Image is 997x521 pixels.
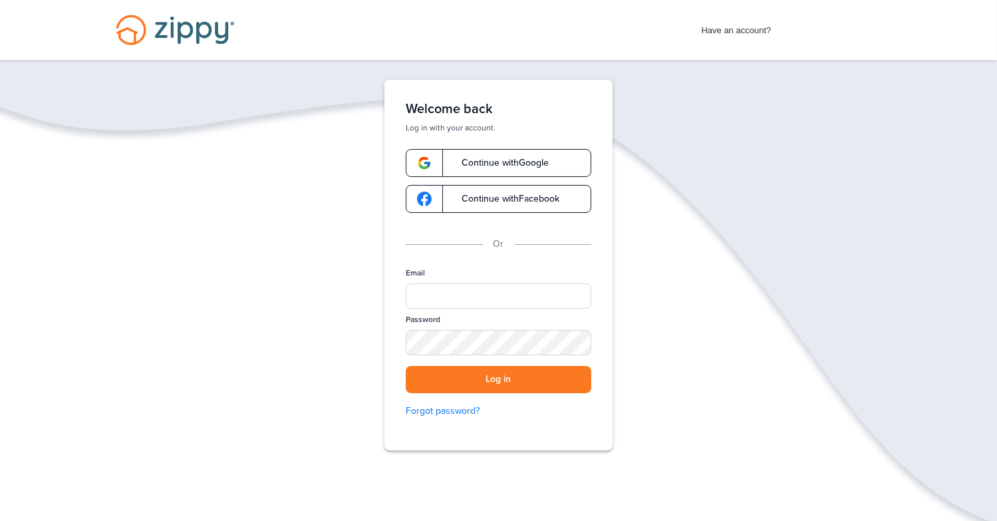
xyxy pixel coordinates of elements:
[494,237,504,252] p: Or
[406,404,591,419] a: Forgot password?
[417,156,432,170] img: google-logo
[406,366,591,393] button: Log in
[448,158,549,168] span: Continue with Google
[448,194,559,204] span: Continue with Facebook
[406,267,425,279] label: Email
[406,122,591,133] p: Log in with your account.
[406,283,591,309] input: Email
[406,314,440,325] label: Password
[702,17,772,38] span: Have an account?
[417,192,432,206] img: google-logo
[406,101,591,117] h1: Welcome back
[406,330,591,355] input: Password
[406,185,591,213] a: google-logoContinue withFacebook
[406,149,591,177] a: google-logoContinue withGoogle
